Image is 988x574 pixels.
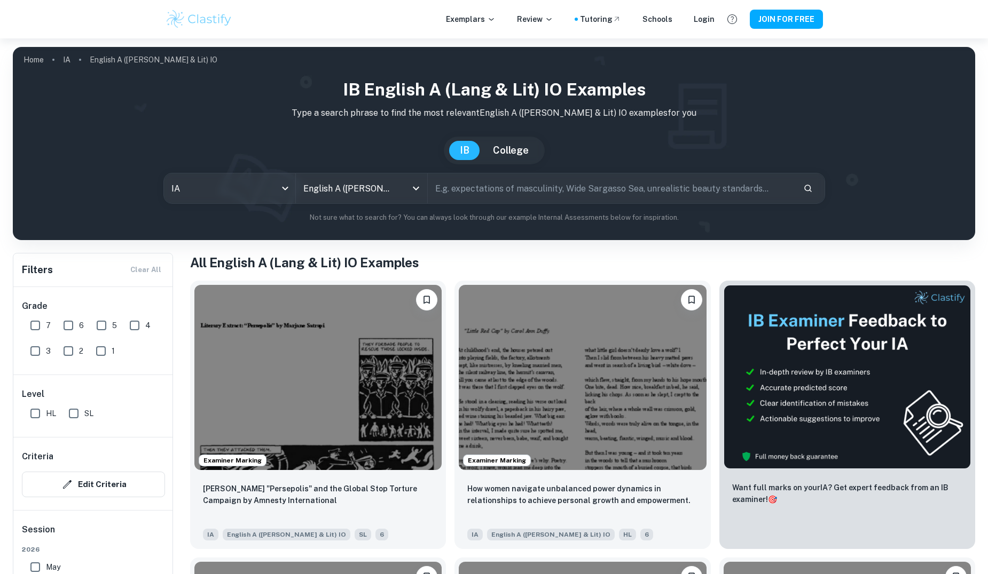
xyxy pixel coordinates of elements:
[223,529,350,540] span: English A ([PERSON_NAME] & Lit) IO
[694,13,715,25] a: Login
[487,529,615,540] span: English A ([PERSON_NAME] & Lit) IO
[203,483,433,506] p: Marjane Satrapi's "Persepolis" and the Global Stop Torture Campaign by Amnesty International
[409,181,424,196] button: Open
[723,10,741,28] button: Help and Feedback
[46,561,60,573] span: May
[449,141,480,160] button: IB
[22,450,53,463] h6: Criteria
[21,107,967,119] p: Type a search phrase to find the most relevant English A ([PERSON_NAME] & Lit) IO examples for you
[90,54,217,66] p: English A ([PERSON_NAME] & Lit) IO
[46,320,51,331] span: 7
[21,77,967,102] h1: IB English A (Lang & Lit) IO examples
[681,289,702,310] button: Please log in to bookmark exemplars
[724,285,971,469] img: Thumbnail
[145,320,151,331] span: 4
[203,529,218,540] span: IA
[21,212,967,223] p: Not sure what to search for? You can always look through our example Internal Assessments below f...
[22,262,53,277] h6: Filters
[467,529,483,540] span: IA
[46,408,56,419] span: HL
[619,529,636,540] span: HL
[719,281,975,549] a: ThumbnailWant full marks on yourIA? Get expert feedback from an IB examiner!
[446,13,496,25] p: Exemplars
[46,345,51,357] span: 3
[164,173,295,203] div: IA
[22,523,165,545] h6: Session
[112,345,115,357] span: 1
[22,545,165,554] span: 2026
[482,141,539,160] button: College
[13,47,975,240] img: profile cover
[464,456,530,465] span: Examiner Marking
[190,253,975,272] h1: All English A (Lang & Lit) IO Examples
[23,52,44,67] a: Home
[416,289,437,310] button: Please log in to bookmark exemplars
[84,408,93,419] span: SL
[375,529,388,540] span: 6
[165,9,233,30] img: Clastify logo
[428,173,794,203] input: E.g. expectations of masculinity, Wide Sargasso Sea, unrealistic beauty standards...
[454,281,710,549] a: Examiner MarkingPlease log in to bookmark exemplarsHow women navigate unbalanced power dynamics i...
[22,388,165,401] h6: Level
[355,529,371,540] span: SL
[467,483,697,506] p: How women navigate unbalanced power dynamics in relationships to achieve personal growth and empo...
[640,529,653,540] span: 6
[79,320,84,331] span: 6
[79,345,83,357] span: 2
[63,52,70,67] a: IA
[459,285,706,470] img: English A (Lang & Lit) IO IA example thumbnail: How women navigate unbalanced power dyna
[199,456,266,465] span: Examiner Marking
[22,472,165,497] button: Edit Criteria
[768,495,777,504] span: 🎯
[22,300,165,313] h6: Grade
[580,13,621,25] a: Tutoring
[799,179,817,197] button: Search
[750,10,823,29] button: JOIN FOR FREE
[112,320,117,331] span: 5
[517,13,553,25] p: Review
[732,482,962,505] p: Want full marks on your IA ? Get expert feedback from an IB examiner!
[194,285,442,470] img: English A (Lang & Lit) IO IA example thumbnail: Marjane Satrapi's "Persepolis" and the G
[190,281,446,549] a: Examiner MarkingPlease log in to bookmark exemplarsMarjane Satrapi's "Persepolis" and the Global ...
[642,13,672,25] a: Schools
